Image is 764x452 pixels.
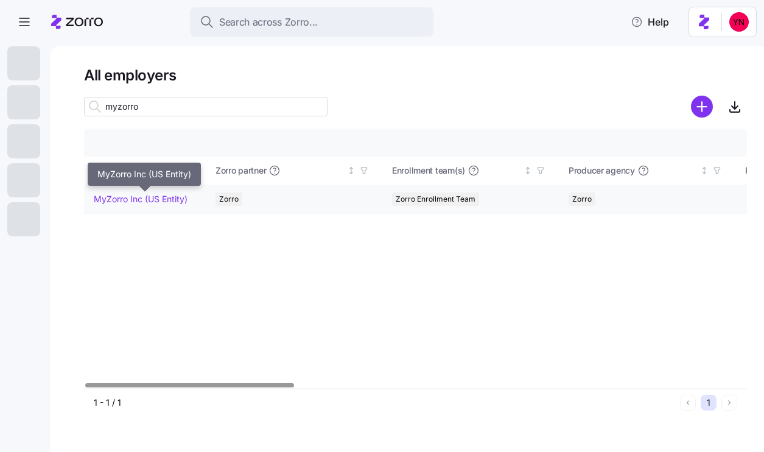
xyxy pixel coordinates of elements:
h1: All employers [84,66,747,85]
span: Zorro Enrollment Team [396,192,475,206]
th: Enrollment team(s)Not sorted [382,157,559,185]
div: Company name [94,164,184,177]
span: Zorro [219,192,239,206]
svg: add icon [691,96,713,118]
th: Zorro partnerNot sorted [206,157,382,185]
span: Zorro partner [216,164,266,177]
button: Search across Zorro... [190,7,433,37]
div: Sorted ascending [186,166,194,175]
img: 113f96d2b49c10db4a30150f42351c8a [729,12,749,32]
span: Enrollment team(s) [392,164,465,177]
div: Not sorted [347,166,356,175]
span: Producer agency [569,164,635,177]
span: Help [631,15,669,29]
button: Previous page [680,395,696,411]
div: Not sorted [700,166,709,175]
button: Help [621,10,679,34]
span: Search across Zorro... [219,15,318,30]
span: Zorro [572,192,592,206]
div: 1 - 1 / 1 [94,397,675,409]
button: Next page [721,395,737,411]
th: Company nameSorted ascending [84,157,206,185]
th: Producer agencyNot sorted [559,157,735,185]
div: Not sorted [524,166,532,175]
input: Search employer [84,97,328,116]
a: MyZorro Inc (US Entity) [94,193,187,205]
button: 1 [701,395,717,411]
